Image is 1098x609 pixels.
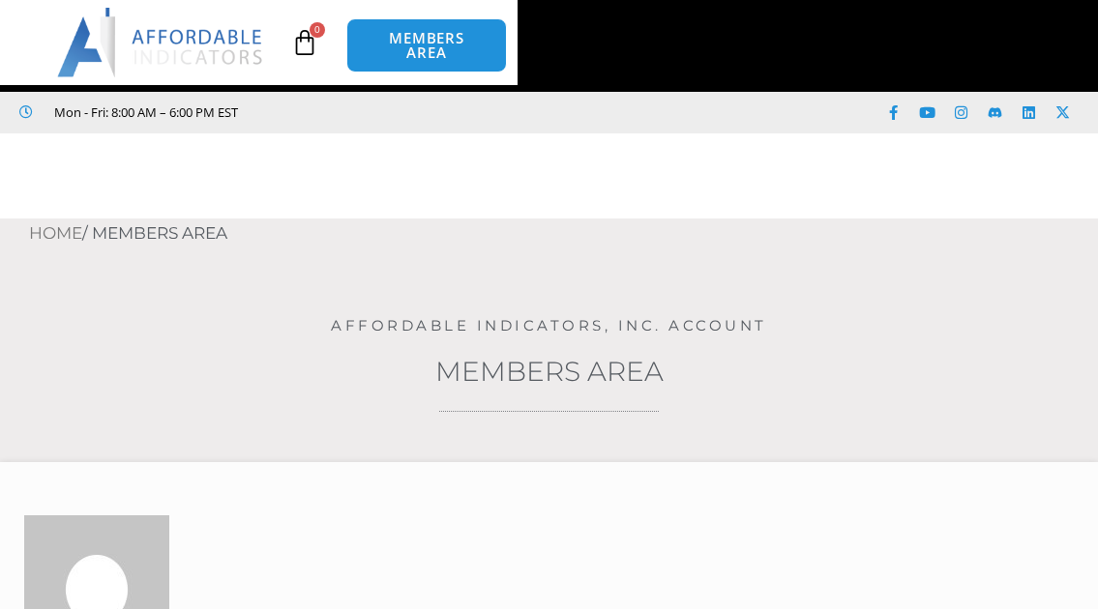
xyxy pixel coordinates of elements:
span: MEMBERS AREA [367,31,487,60]
a: Home [29,223,82,243]
nav: Breadcrumb [29,218,1098,249]
a: Members Area [435,355,664,388]
a: Affordable Indicators, Inc. Account [331,316,767,334]
a: 0 [262,14,347,71]
a: MEMBERS AREA [346,18,507,72]
span: Mon - Fri: 8:00 AM – 6:00 PM EST [49,101,238,124]
img: LogoAI | Affordable Indicators – NinjaTrader [57,8,265,77]
span: 0 [310,22,325,38]
iframe: Customer reviews powered by Trustpilot [248,102,538,122]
